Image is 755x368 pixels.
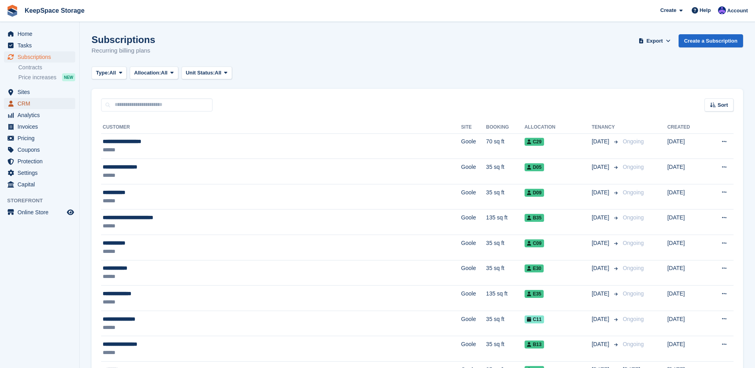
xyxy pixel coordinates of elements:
[18,121,65,132] span: Invoices
[101,121,461,134] th: Customer
[18,86,65,98] span: Sites
[161,69,168,77] span: All
[660,6,676,14] span: Create
[461,121,486,134] th: Site
[667,311,706,336] td: [DATE]
[134,69,161,77] span: Allocation:
[667,121,706,134] th: Created
[21,4,88,17] a: KeepSpace Storage
[461,159,486,184] td: Goole
[592,239,611,247] span: [DATE]
[623,316,644,322] span: Ongoing
[525,264,544,272] span: E30
[592,213,611,222] span: [DATE]
[215,69,222,77] span: All
[18,133,65,144] span: Pricing
[623,290,644,297] span: Ongoing
[130,67,178,80] button: Allocation: All
[4,51,75,63] a: menu
[18,156,65,167] span: Protection
[18,179,65,190] span: Capital
[592,264,611,272] span: [DATE]
[525,189,544,197] span: D09
[92,34,155,45] h1: Subscriptions
[623,214,644,221] span: Ongoing
[525,239,544,247] span: C09
[461,209,486,235] td: Goole
[181,67,232,80] button: Unit Status: All
[623,341,644,347] span: Ongoing
[486,159,524,184] td: 35 sq ft
[461,336,486,362] td: Goole
[66,207,75,217] a: Preview store
[667,260,706,286] td: [DATE]
[486,184,524,209] td: 35 sq ft
[18,167,65,178] span: Settings
[4,144,75,155] a: menu
[486,209,524,235] td: 135 sq ft
[592,315,611,323] span: [DATE]
[18,74,57,81] span: Price increases
[667,209,706,235] td: [DATE]
[4,110,75,121] a: menu
[592,290,611,298] span: [DATE]
[4,133,75,144] a: menu
[592,340,611,348] span: [DATE]
[18,64,75,71] a: Contracts
[18,207,65,218] span: Online Store
[486,311,524,336] td: 35 sq ft
[18,40,65,51] span: Tasks
[18,51,65,63] span: Subscriptions
[461,184,486,209] td: Goole
[486,133,524,159] td: 70 sq ft
[623,189,644,196] span: Ongoing
[486,235,524,260] td: 35 sq ft
[461,133,486,159] td: Goole
[667,184,706,209] td: [DATE]
[727,7,748,15] span: Account
[4,179,75,190] a: menu
[4,121,75,132] a: menu
[486,336,524,362] td: 35 sq ft
[109,69,116,77] span: All
[667,159,706,184] td: [DATE]
[525,290,544,298] span: E35
[92,46,155,55] p: Recurring billing plans
[4,86,75,98] a: menu
[62,73,75,81] div: NEW
[637,34,672,47] button: Export
[461,311,486,336] td: Goole
[18,98,65,109] span: CRM
[4,98,75,109] a: menu
[623,164,644,170] span: Ongoing
[18,28,65,39] span: Home
[667,235,706,260] td: [DATE]
[96,69,109,77] span: Type:
[18,144,65,155] span: Coupons
[4,156,75,167] a: menu
[461,286,486,311] td: Goole
[18,73,75,82] a: Price increases NEW
[4,40,75,51] a: menu
[623,265,644,271] span: Ongoing
[718,6,726,14] img: Chloe Clark
[592,137,611,146] span: [DATE]
[646,37,663,45] span: Export
[592,121,620,134] th: Tenancy
[525,121,592,134] th: Allocation
[486,121,524,134] th: Booking
[7,197,79,205] span: Storefront
[6,5,18,17] img: stora-icon-8386f47178a22dfd0bd8f6a31ec36ba5ce8667c1dd55bd0f319d3a0aa187defe.svg
[667,336,706,362] td: [DATE]
[679,34,743,47] a: Create a Subscription
[18,110,65,121] span: Analytics
[718,101,728,109] span: Sort
[4,28,75,39] a: menu
[667,133,706,159] td: [DATE]
[700,6,711,14] span: Help
[92,67,127,80] button: Type: All
[4,167,75,178] a: menu
[623,138,644,145] span: Ongoing
[461,260,486,286] td: Goole
[186,69,215,77] span: Unit Status:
